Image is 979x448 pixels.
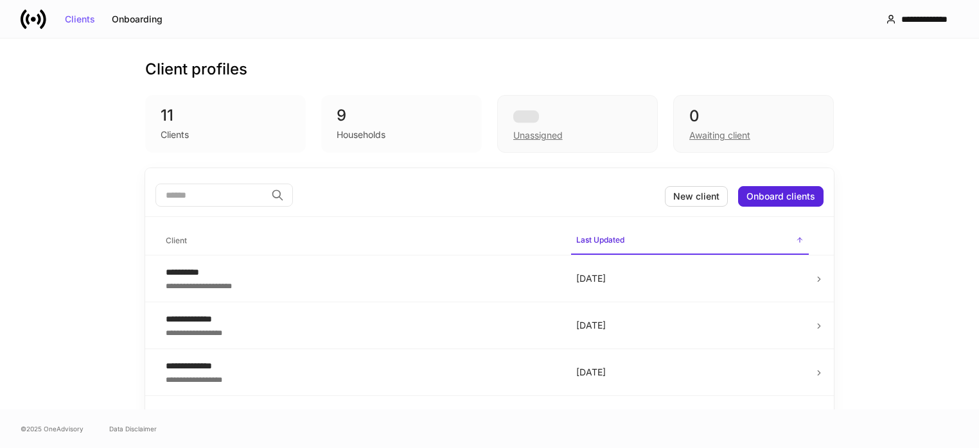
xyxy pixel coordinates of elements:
button: Onboard clients [738,186,824,207]
div: 0 [689,106,818,126]
button: Clients [57,9,103,30]
div: Unassigned [497,95,658,153]
h3: Client profiles [145,59,247,80]
h6: Last Updated [576,234,624,246]
h6: Client [166,234,187,246]
p: [DATE] [576,272,804,285]
div: Households [337,128,385,141]
div: Clients [161,128,189,141]
a: Data Disclaimer [109,424,157,434]
div: New client [673,192,719,201]
div: 0Awaiting client [673,95,834,153]
span: © 2025 OneAdvisory [21,424,84,434]
span: Client [161,228,561,254]
div: Clients [65,15,95,24]
button: New client [665,186,728,207]
div: Onboard clients [746,192,815,201]
div: Unassigned [513,129,563,142]
p: [DATE] [576,319,804,332]
div: Onboarding [112,15,163,24]
div: Awaiting client [689,129,750,142]
div: 9 [337,105,466,126]
span: Last Updated [571,227,809,255]
p: [DATE] [576,366,804,379]
button: Onboarding [103,9,171,30]
div: 11 [161,105,290,126]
